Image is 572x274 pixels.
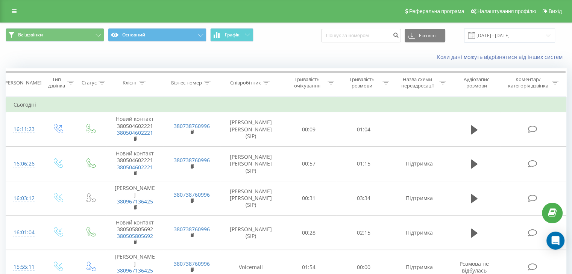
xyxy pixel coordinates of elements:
button: Основний [108,28,206,42]
div: Open Intercom Messenger [546,232,564,250]
td: [PERSON_NAME] [PERSON_NAME] (SIP) [220,147,282,181]
div: Співробітник [230,80,261,86]
td: 01:04 [336,112,391,147]
td: Новий контакт 380504602221 [106,147,163,181]
a: 380738760996 [174,226,210,233]
a: 380967136425 [117,267,153,274]
div: Клієнт [123,80,137,86]
button: Всі дзвінки [6,28,104,42]
td: Підтримка [391,147,448,181]
span: Налаштування профілю [477,8,536,14]
a: 380738760996 [174,157,210,164]
a: 380967136425 [117,198,153,205]
td: 00:28 [282,215,336,250]
td: Новий контакт 380504602221 [106,112,163,147]
input: Пошук за номером [321,29,401,42]
div: Коментар/категорія дзвінка [506,76,550,89]
a: 380505805692 [117,232,153,239]
td: [PERSON_NAME] [PERSON_NAME] (SIP) [220,112,282,147]
td: Підтримка [391,215,448,250]
span: Вихід [549,8,562,14]
span: Реферальна програма [409,8,464,14]
span: Всі дзвінки [18,32,43,38]
span: Графік [225,32,240,38]
div: Тривалість очікування [288,76,326,89]
div: [PERSON_NAME] [3,80,41,86]
div: Назва схеми переадресації [398,76,437,89]
a: 380738760996 [174,191,210,198]
span: Розмова не відбулась [460,260,489,274]
td: 01:15 [336,147,391,181]
td: [PERSON_NAME] [106,181,163,215]
td: [PERSON_NAME] [PERSON_NAME] (SIP) [220,181,282,215]
td: Сьогодні [6,97,566,112]
td: 00:31 [282,181,336,215]
td: 03:34 [336,181,391,215]
div: Тривалість розмови [343,76,381,89]
a: 380738760996 [174,122,210,129]
div: 16:01:04 [14,225,33,240]
button: Експорт [405,29,445,42]
a: 380504602221 [117,164,153,171]
td: 02:15 [336,215,391,250]
a: 380504602221 [117,129,153,136]
td: 00:09 [282,112,336,147]
td: Новий контакт 380505805692 [106,215,163,250]
div: 16:06:26 [14,157,33,171]
a: Коли дані можуть відрізнятися вiд інших систем [437,53,566,60]
a: 380738760996 [174,260,210,267]
div: Бізнес номер [171,80,202,86]
td: 00:57 [282,147,336,181]
div: Тип дзвінка [47,76,65,89]
div: 16:11:23 [14,122,33,137]
td: Підтримка [391,181,448,215]
td: [PERSON_NAME] (SIP) [220,215,282,250]
button: Графік [210,28,253,42]
div: 16:03:12 [14,191,33,206]
div: Аудіозапис розмови [455,76,499,89]
div: Статус [82,80,97,86]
